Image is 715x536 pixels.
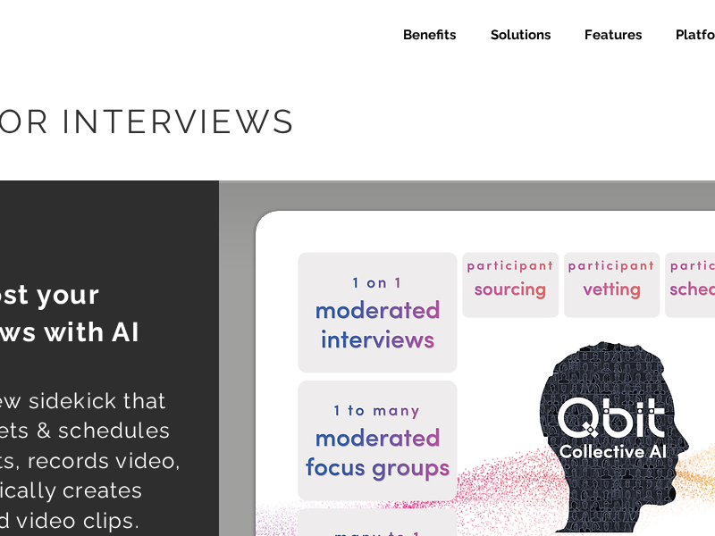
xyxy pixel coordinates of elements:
a: Benefits [382,20,469,50]
p: Benefits [394,20,465,50]
p: Solutions [482,20,559,50]
div: Solutions [469,20,564,50]
p: Features [576,20,651,50]
div: Features [564,20,655,50]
